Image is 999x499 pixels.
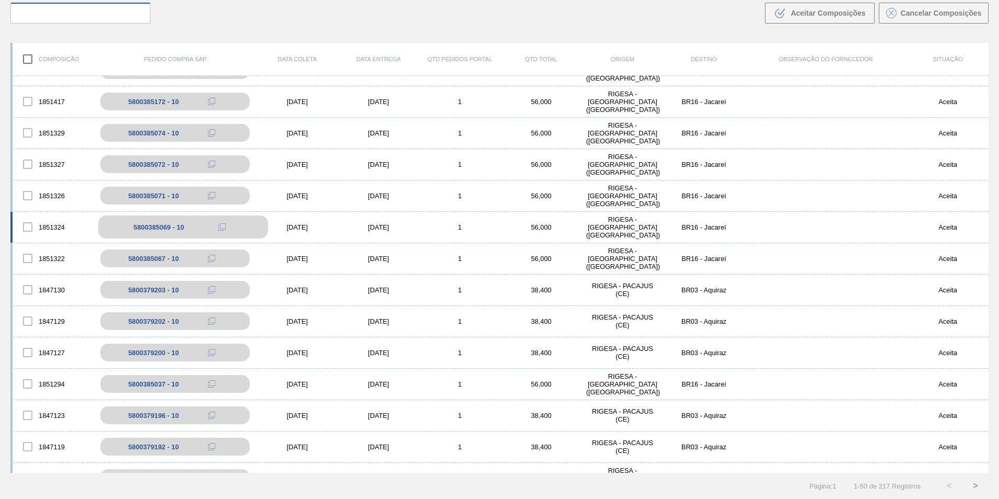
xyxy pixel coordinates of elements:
div: BR03 - Aquiraz [663,443,745,451]
div: [DATE] [257,286,338,294]
div: RIGESA - PORTO FELIZ (SP) [582,247,664,270]
div: [DATE] [257,161,338,168]
div: Aceita [907,223,989,231]
div: Situação [907,56,989,62]
div: 1 [419,129,501,137]
div: RIGESA - PACAJUS (CE) [582,282,664,298]
div: 1847127 [13,342,94,364]
div: Aceita [907,286,989,294]
div: 5800379192 - 10 [128,443,179,451]
div: [DATE] [338,317,420,325]
div: Aceita [907,255,989,263]
div: Composição [13,48,94,70]
div: [DATE] [338,129,420,137]
div: [DATE] [338,286,420,294]
div: 56,000 [501,223,582,231]
div: 1847123 [13,404,94,426]
div: 1851327 [13,153,94,175]
button: Aceitar Composições [765,3,875,24]
div: Pedido Compra SAP [94,56,257,62]
div: 1 [419,286,501,294]
div: Data Entrega [338,56,420,62]
div: Copiar [201,158,222,171]
div: 38,400 [501,412,582,419]
span: Aceitar Composições [791,9,865,17]
div: BR03 - Aquiraz [663,349,745,357]
div: Copiar [201,127,222,139]
div: Copiar [201,189,222,202]
div: 5800385037 - 10 [128,380,179,388]
div: BR16 - Jacareí [663,98,745,106]
div: 1 [419,192,501,200]
div: 56,000 [501,380,582,388]
button: > [962,473,989,499]
div: BR16 - Jacareí [663,380,745,388]
div: Copiar [212,221,233,233]
div: [DATE] [338,349,420,357]
div: RIGESA - PORTO FELIZ (SP) [582,121,664,145]
div: 1 [419,98,501,106]
div: 1 [419,443,501,451]
div: 1847119 [13,436,94,458]
div: 1 [419,161,501,168]
div: [DATE] [338,255,420,263]
div: 56,000 [501,192,582,200]
div: 1 [419,317,501,325]
div: Data coleta [257,56,338,62]
div: RIGESA - PORTO FELIZ (SP) [582,216,664,239]
button: Cancelar Composições [879,3,989,24]
div: [DATE] [257,412,338,419]
div: [DATE] [338,223,420,231]
div: [DATE] [257,192,338,200]
div: RIGESA - PORTO FELIZ (SP) [582,467,664,490]
div: BR16 - Jacareí [663,192,745,200]
div: [DATE] [257,317,338,325]
div: 1 [419,255,501,263]
div: [DATE] [257,380,338,388]
span: 1 - 50 de 217 Registros [852,482,921,490]
div: Copiar [201,472,222,484]
div: RIGESA - PACAJUS (CE) [582,407,664,423]
span: Página : 1 [809,482,836,490]
div: [DATE] [257,129,338,137]
div: [DATE] [257,223,338,231]
div: 1851329 [13,122,94,144]
div: [DATE] [338,98,420,106]
div: 38,400 [501,317,582,325]
div: Copiar [201,378,222,390]
div: 1 [419,380,501,388]
div: Aceita [907,412,989,419]
div: 1 [419,223,501,231]
div: [DATE] [338,443,420,451]
div: Aceita [907,161,989,168]
div: Aceita [907,192,989,200]
div: [DATE] [257,443,338,451]
div: Copiar [201,283,222,296]
div: Aceita [907,98,989,106]
div: RIGESA - PACAJUS (CE) [582,345,664,360]
div: 1847129 [13,310,94,332]
div: Copiar [201,252,222,265]
div: RIGESA - PORTO FELIZ (SP) [582,153,664,176]
div: 56,000 [501,255,582,263]
div: 5800385172 - 10 [128,98,179,106]
div: 1851293 [13,467,94,489]
div: Aceita [907,129,989,137]
div: 56,000 [501,161,582,168]
div: BR16 - Jacareí [663,161,745,168]
div: Copiar [201,409,222,422]
div: RIGESA - PORTO FELIZ (SP) [582,372,664,396]
div: RIGESA - PORTO FELIZ (SP) [582,184,664,208]
div: 38,400 [501,286,582,294]
button: < [936,473,962,499]
div: Destino [663,56,745,62]
div: BR03 - Aquiraz [663,412,745,419]
div: 5800379202 - 10 [128,317,179,325]
div: [DATE] [257,255,338,263]
div: 1851326 [13,185,94,207]
div: 38,400 [501,349,582,357]
div: [DATE] [257,98,338,106]
div: [DATE] [338,412,420,419]
div: 5800385069 - 10 [134,223,184,231]
div: 5800385074 - 10 [128,129,179,137]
